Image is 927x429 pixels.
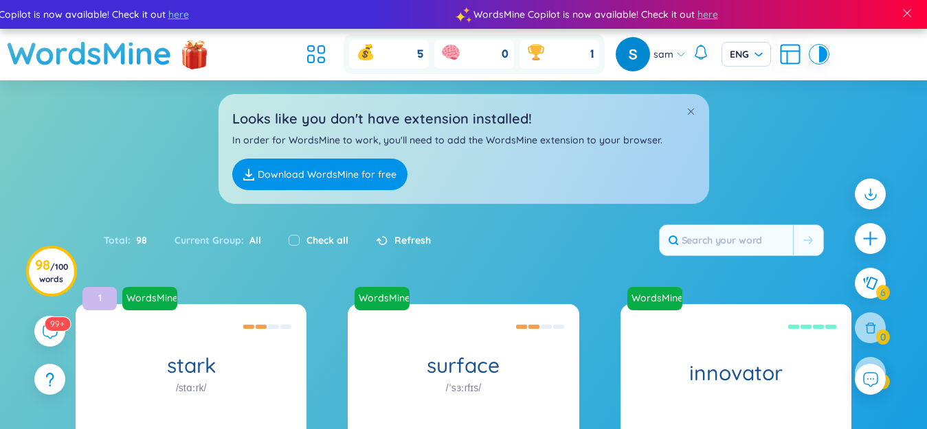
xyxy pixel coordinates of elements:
[161,226,275,255] div: Current Group :
[39,262,68,284] span: / 100 words
[244,234,261,246] span: All
[232,108,695,129] h2: Looks like you don't have extension installed!
[417,47,423,62] span: 5
[730,47,763,61] span: ENG
[7,29,172,78] a: WordsMine
[694,7,715,22] span: here
[131,233,147,248] span: 98
[232,159,407,190] a: Download WordsMine for free
[232,132,695,148] p: In order for WordsMine to work, you'll need to add the WordsMine extension to your browser.
[306,233,348,248] label: Check all
[660,225,793,255] input: Search your word
[502,47,509,62] span: 0
[446,381,481,396] h1: /ˈsɜːrfɪs/
[616,37,654,71] a: avatar
[616,37,650,71] img: avatar
[590,47,594,62] span: 1
[104,226,161,255] div: Total :
[353,291,411,305] a: WordsMine
[165,7,186,22] span: here
[627,287,688,310] a: WordsMine
[35,259,68,284] h3: 98
[121,291,179,305] a: WordsMine
[122,287,183,310] a: WordsMine
[654,47,673,62] span: sam
[355,287,415,310] a: WordsMine
[82,287,122,310] a: 1
[394,233,431,248] span: Refresh
[81,291,118,305] a: 1
[626,291,684,305] a: WordsMine
[45,317,70,331] sup: 592
[862,230,879,247] span: plus
[621,362,851,386] h1: innovator
[348,354,579,378] h1: surface
[176,381,206,396] h1: /stɑːrk/
[181,34,208,75] img: flashSalesIcon.a7f4f837.png
[76,354,306,378] h1: stark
